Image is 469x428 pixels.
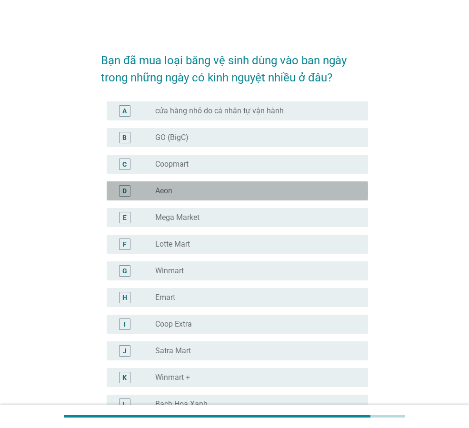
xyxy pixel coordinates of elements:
div: L [123,399,127,409]
label: Lotte Mart [155,239,190,249]
div: H [122,292,127,302]
label: Aeon [155,186,172,196]
div: G [122,266,127,276]
label: Winmart + [155,373,190,382]
div: J [123,346,127,356]
label: cửa hàng nhỏ do cá nhân tự vận hành [155,106,284,116]
label: Bach Hoa Xanh [155,399,208,409]
h2: Bạn đã mua loại băng vệ sinh dùng vào ban ngày trong những ngày có kinh nguyệt nhiều ở đâu? [101,42,368,86]
div: B [122,132,127,142]
div: C [122,159,127,169]
div: I [124,319,126,329]
div: K [122,372,127,382]
div: E [123,212,127,222]
div: A [122,106,127,116]
label: Coopmart [155,159,189,169]
label: Satra Mart [155,346,191,356]
label: Coop Extra [155,319,192,329]
label: Winmart [155,266,184,276]
label: GO (BigC) [155,133,189,142]
div: F [123,239,127,249]
label: Mega Market [155,213,200,222]
div: D [122,186,127,196]
label: Emart [155,293,175,302]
